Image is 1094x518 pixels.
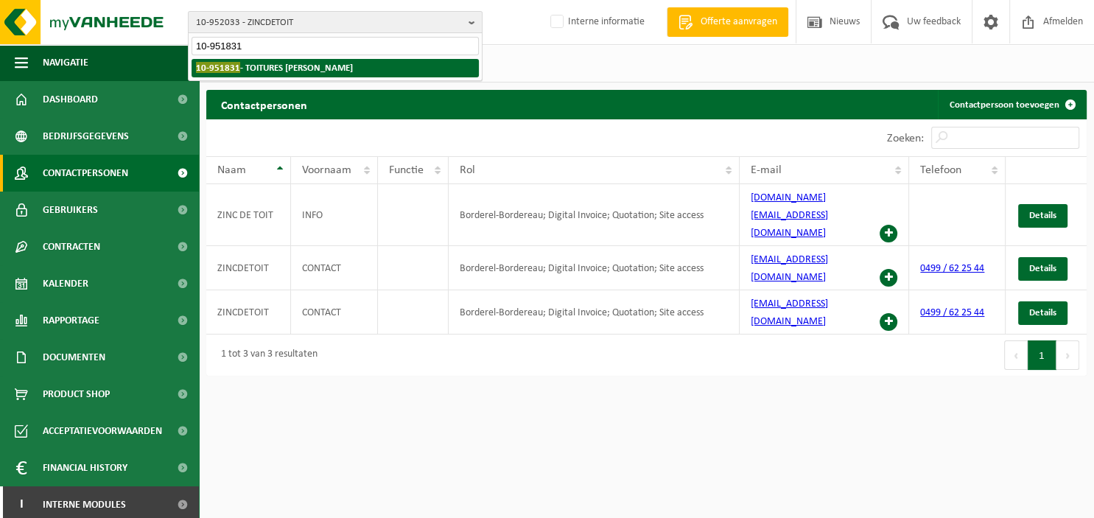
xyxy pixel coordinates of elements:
[43,376,110,413] span: Product Shop
[449,290,740,335] td: Borderel-Bordereau; Digital Invoice; Quotation; Site access
[667,7,788,37] a: Offerte aanvragen
[196,62,240,73] span: 10-951831
[43,155,128,192] span: Contactpersonen
[1029,264,1056,273] span: Details
[449,184,740,246] td: Borderel-Bordereau; Digital Invoice; Quotation; Site access
[751,164,782,176] span: E-mail
[291,246,378,290] td: CONTACT
[449,246,740,290] td: Borderel-Bordereau; Digital Invoice; Quotation; Site access
[302,164,351,176] span: Voornaam
[1028,340,1056,370] button: 1
[920,263,984,274] a: 0499 / 62 25 44
[1056,340,1079,370] button: Next
[196,12,463,34] span: 10-952033 - ZINCDETOIT
[1018,301,1067,325] a: Details
[192,37,479,55] input: Zoeken naar gekoppelde vestigingen
[43,449,127,486] span: Financial History
[196,62,353,73] strong: - TOITURES [PERSON_NAME]
[1018,204,1067,228] a: Details
[1029,308,1056,318] span: Details
[751,254,828,283] a: [EMAIL_ADDRESS][DOMAIN_NAME]
[389,164,424,176] span: Functie
[887,133,924,144] label: Zoeken:
[460,164,475,176] span: Rol
[206,246,291,290] td: ZINCDETOIT
[43,265,88,302] span: Kalender
[291,290,378,335] td: CONTACT
[1018,257,1067,281] a: Details
[43,302,99,339] span: Rapportage
[1029,211,1056,220] span: Details
[214,342,318,368] div: 1 tot 3 van 3 resultaten
[43,228,100,265] span: Contracten
[920,164,961,176] span: Telefoon
[751,298,828,327] a: [EMAIL_ADDRESS][DOMAIN_NAME]
[938,90,1085,119] a: Contactpersoon toevoegen
[697,15,781,29] span: Offerte aanvragen
[217,164,246,176] span: Naam
[206,290,291,335] td: ZINCDETOIT
[291,184,378,246] td: INFO
[43,81,98,118] span: Dashboard
[43,44,88,81] span: Navigatie
[206,184,291,246] td: ZINC DE TOIT
[43,118,129,155] span: Bedrijfsgegevens
[1004,340,1028,370] button: Previous
[547,11,645,33] label: Interne informatie
[43,413,162,449] span: Acceptatievoorwaarden
[43,192,98,228] span: Gebruikers
[188,11,483,33] button: 10-952033 - ZINCDETOIT
[751,192,828,239] a: [DOMAIN_NAME][EMAIL_ADDRESS][DOMAIN_NAME]
[206,90,322,119] h2: Contactpersonen
[920,307,984,318] a: 0499 / 62 25 44
[43,339,105,376] span: Documenten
